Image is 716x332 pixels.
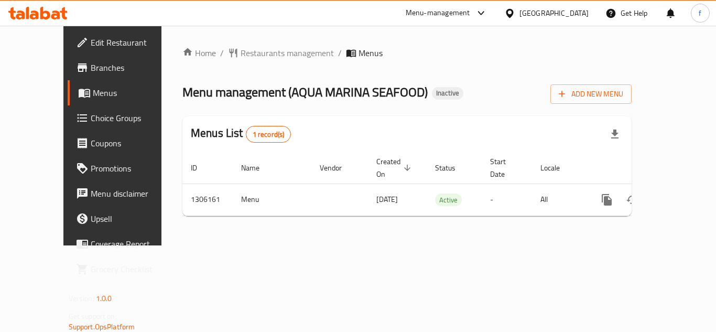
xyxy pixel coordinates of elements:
[320,162,355,174] span: Vendor
[228,47,334,59] a: Restaurants management
[586,152,703,184] th: Actions
[338,47,342,59] li: /
[435,194,462,206] span: Active
[69,292,94,305] span: Version:
[68,131,183,156] a: Coupons
[559,88,623,101] span: Add New Menu
[532,184,586,216] td: All
[68,156,183,181] a: Promotions
[191,162,211,174] span: ID
[699,7,701,19] span: f
[182,80,428,104] span: Menu management ( AQUA MARINA SEAFOOD )
[246,130,291,140] span: 1 record(s)
[435,162,469,174] span: Status
[182,47,216,59] a: Home
[182,184,233,216] td: 1306161
[91,238,175,250] span: Coverage Report
[96,292,112,305] span: 1.0.0
[376,192,398,206] span: [DATE]
[68,30,183,55] a: Edit Restaurant
[68,80,183,105] a: Menus
[432,89,463,98] span: Inactive
[93,87,175,99] span: Menus
[233,184,311,216] td: Menu
[406,7,470,19] div: Menu-management
[91,61,175,74] span: Branches
[550,84,632,104] button: Add New Menu
[91,263,175,275] span: Grocery Checklist
[69,309,117,323] span: Get support on:
[519,7,589,19] div: [GEOGRAPHIC_DATA]
[432,87,463,100] div: Inactive
[435,194,462,206] div: Active
[540,162,573,174] span: Locale
[602,122,627,147] div: Export file
[191,125,291,143] h2: Menus List
[68,181,183,206] a: Menu disclaimer
[91,212,175,225] span: Upsell
[91,36,175,49] span: Edit Restaurant
[182,152,703,216] table: enhanced table
[91,137,175,149] span: Coupons
[376,155,414,180] span: Created On
[490,155,519,180] span: Start Date
[220,47,224,59] li: /
[68,206,183,231] a: Upsell
[241,162,273,174] span: Name
[91,187,175,200] span: Menu disclaimer
[620,187,645,212] button: Change Status
[91,162,175,175] span: Promotions
[182,47,632,59] nav: breadcrumb
[91,112,175,124] span: Choice Groups
[68,105,183,131] a: Choice Groups
[68,231,183,256] a: Coverage Report
[594,187,620,212] button: more
[482,184,532,216] td: -
[359,47,383,59] span: Menus
[68,256,183,282] a: Grocery Checklist
[246,126,291,143] div: Total records count
[68,55,183,80] a: Branches
[241,47,334,59] span: Restaurants management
